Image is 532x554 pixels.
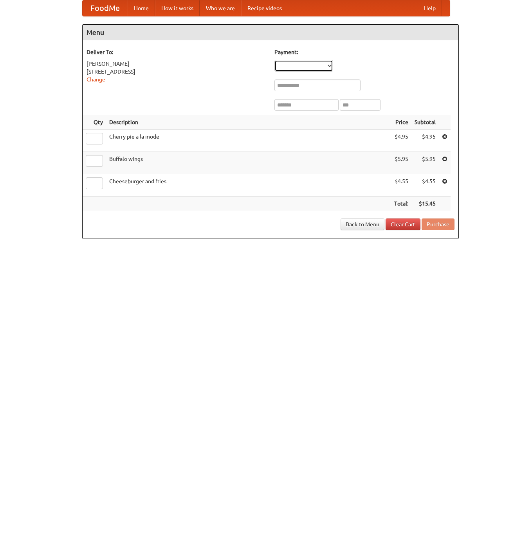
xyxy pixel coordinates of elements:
[241,0,288,16] a: Recipe videos
[391,115,411,130] th: Price
[411,115,439,130] th: Subtotal
[83,115,106,130] th: Qty
[106,115,391,130] th: Description
[411,152,439,174] td: $5.95
[87,60,267,68] div: [PERSON_NAME]
[386,218,420,230] a: Clear Cart
[106,152,391,174] td: Buffalo wings
[274,48,454,56] h5: Payment:
[391,152,411,174] td: $5.95
[341,218,384,230] a: Back to Menu
[87,76,105,83] a: Change
[155,0,200,16] a: How it works
[391,130,411,152] td: $4.95
[411,130,439,152] td: $4.95
[128,0,155,16] a: Home
[106,174,391,197] td: Cheeseburger and fries
[87,48,267,56] h5: Deliver To:
[200,0,241,16] a: Who we are
[83,25,458,40] h4: Menu
[418,0,442,16] a: Help
[411,197,439,211] th: $15.45
[83,0,128,16] a: FoodMe
[422,218,454,230] button: Purchase
[391,197,411,211] th: Total:
[391,174,411,197] td: $4.55
[106,130,391,152] td: Cherry pie a la mode
[87,68,267,76] div: [STREET_ADDRESS]
[411,174,439,197] td: $4.55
